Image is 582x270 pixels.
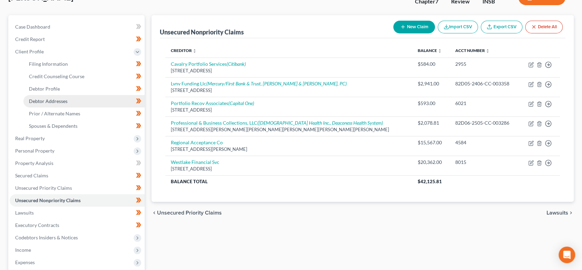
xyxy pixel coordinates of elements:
span: Executory Contracts [15,222,59,228]
a: Unsecured Nonpriority Claims [10,194,145,207]
div: [STREET_ADDRESS] [171,107,407,113]
a: Filing Information [23,58,145,70]
span: Expenses [15,259,35,265]
div: $15,567.00 [417,139,444,146]
a: Secured Claims [10,169,145,182]
a: Creditor unfold_more [171,48,197,53]
i: (Citibank) [227,61,246,67]
span: Property Analysis [15,160,53,166]
span: Unsecured Priority Claims [157,210,222,216]
span: Lawsuits [547,210,568,216]
span: Personal Property [15,148,54,154]
div: [STREET_ADDRESS][PERSON_NAME][PERSON_NAME][PERSON_NAME][PERSON_NAME][PERSON_NAME] [171,126,407,133]
div: 4584 [455,139,514,146]
a: Westlake Financial Svc [171,159,219,165]
i: unfold_more [193,49,197,53]
div: [STREET_ADDRESS][PERSON_NAME] [171,146,407,153]
div: 6021 [455,100,514,107]
span: $42,125.81 [417,179,441,184]
span: Real Property [15,135,45,141]
div: 82D06-2505-CC-003286 [455,120,514,126]
span: Secured Claims [15,173,48,178]
div: 8015 [455,159,514,166]
span: Unsecured Nonpriority Claims [15,197,81,203]
span: Lawsuits [15,210,34,216]
a: Lawsuits [10,207,145,219]
a: Credit Report [10,33,145,45]
i: (Mercury/First Bank & Trust, [PERSON_NAME] & [PERSON_NAME], PC) [206,81,347,86]
a: Property Analysis [10,157,145,169]
span: Debtor Profile [29,86,60,92]
div: 82D05-2406-CC-003358 [455,80,514,87]
div: $2,941.00 [417,80,444,87]
i: ([DEMOGRAPHIC_DATA] Health Inc., Deaconess Health System) [257,120,383,126]
span: Debtor Addresses [29,98,67,104]
div: [STREET_ADDRESS] [171,67,407,74]
i: chevron_right [568,210,574,216]
span: Income [15,247,31,253]
a: Debtor Profile [23,83,145,95]
div: Open Intercom Messenger [559,247,575,263]
i: unfold_more [437,49,441,53]
span: Prior / Alternate Names [29,111,80,116]
button: Lawsuits chevron_right [547,210,574,216]
a: Regional Acceptance Co [171,139,223,145]
div: [STREET_ADDRESS] [171,87,407,94]
a: Credit Counseling Course [23,70,145,83]
a: Prior / Alternate Names [23,107,145,120]
a: Lvnv Funding Llc(Mercury/First Bank & Trust, [PERSON_NAME] & [PERSON_NAME], PC) [171,81,347,86]
a: Debtor Addresses [23,95,145,107]
span: Case Dashboard [15,24,50,30]
a: Professional & Business Collections, LLC([DEMOGRAPHIC_DATA] Health Inc., Deaconess Health System) [171,120,383,126]
a: Cavalry Portfolio Services(Citibank) [171,61,246,67]
a: Portfolio Recov Associates(Capital One) [171,100,254,106]
a: Spouses & Dependents [23,120,145,132]
a: Balance unfold_more [417,48,441,53]
div: 2955 [455,61,514,67]
div: $593.00 [417,100,444,107]
span: Unsecured Priority Claims [15,185,72,191]
span: Filing Information [29,61,68,67]
span: Client Profile [15,49,44,54]
span: Credit Counseling Course [29,73,84,79]
span: Codebtors Insiders & Notices [15,235,78,240]
i: unfold_more [486,49,490,53]
th: Balance Total [165,175,412,188]
div: $20,362.00 [417,159,444,166]
a: Executory Contracts [10,219,145,231]
a: Export CSV [481,21,522,33]
span: Credit Report [15,36,45,42]
a: Case Dashboard [10,21,145,33]
div: $584.00 [417,61,444,67]
button: Import CSV [438,21,478,33]
button: Delete All [525,21,563,33]
div: $2,078.81 [417,120,444,126]
button: New Claim [393,21,435,33]
div: [STREET_ADDRESS] [171,166,407,172]
span: Spouses & Dependents [29,123,77,129]
button: chevron_left Unsecured Priority Claims [152,210,222,216]
i: (Capital One) [228,100,254,106]
a: Unsecured Priority Claims [10,182,145,194]
a: Acct Number unfold_more [455,48,490,53]
div: Unsecured Nonpriority Claims [160,28,244,36]
i: chevron_left [152,210,157,216]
